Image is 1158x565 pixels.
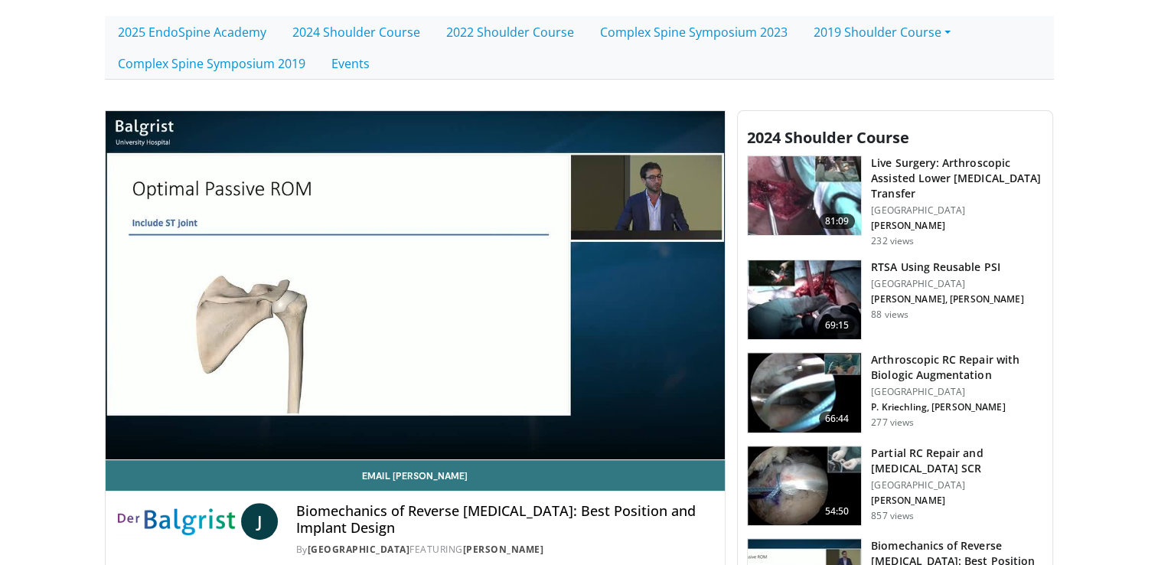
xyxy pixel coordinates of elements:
h4: Biomechanics of Reverse [MEDICAL_DATA]: Best Position and Implant Design [296,503,713,536]
div: By FEATURING [296,543,713,557]
h3: Live Surgery: Arthroscopic Assisted Lower [MEDICAL_DATA] Transfer [871,155,1043,201]
span: 2024 Shoulder Course [747,127,909,148]
a: Complex Spine Symposium 2023 [587,16,801,48]
p: [GEOGRAPHIC_DATA] [871,278,1023,290]
p: 277 views [871,416,914,429]
span: 69:15 [819,318,856,333]
img: 3dbe0442-f794-4460-b2a4-b4325f31f83a.150x105_q85_crop-smart_upscale.jpg [748,260,861,340]
p: 857 views [871,510,914,522]
a: 81:09 Live Surgery: Arthroscopic Assisted Lower [MEDICAL_DATA] Transfer [GEOGRAPHIC_DATA] [PERSON... [747,155,1043,247]
p: 232 views [871,235,914,247]
a: J [241,503,278,540]
a: 2025 EndoSpine Academy [105,16,279,48]
span: 81:09 [819,214,856,229]
a: [PERSON_NAME] [463,543,544,556]
a: 69:15 RTSA Using Reusable PSI [GEOGRAPHIC_DATA] [PERSON_NAME], [PERSON_NAME] 88 views [747,260,1043,341]
a: 2019 Shoulder Course [801,16,964,48]
p: [GEOGRAPHIC_DATA] [871,386,1043,398]
p: [PERSON_NAME] [871,220,1043,232]
img: e8dcf78f-6890-45eb-84e7-e8e34b732bef.150x105_q85_crop-smart_upscale.jpg [748,353,861,433]
a: [GEOGRAPHIC_DATA] [308,543,410,556]
a: Complex Spine Symposium 2019 [105,47,318,80]
a: 54:50 Partial RC Repair and [MEDICAL_DATA] SCR [GEOGRAPHIC_DATA] [PERSON_NAME] 857 views [747,446,1043,527]
h3: Arthroscopic RC Repair with Biologic Augmentation [871,352,1043,383]
img: 4d7b7868-6e84-49f9-b828-68eb1c40e010.150x105_q85_crop-smart_upscale.jpg [748,446,861,526]
a: 2022 Shoulder Course [433,16,587,48]
video-js: Video Player [106,111,726,461]
p: 88 views [871,309,908,321]
span: 66:44 [819,411,856,426]
p: [GEOGRAPHIC_DATA] [871,204,1043,217]
h3: Partial RC Repair and [MEDICAL_DATA] SCR [871,446,1043,476]
a: Events [318,47,383,80]
img: 15d66258-96fd-4312-91c4-3e753482f758.150x105_q85_crop-smart_upscale.jpg [748,156,861,236]
p: P. Kriechling, [PERSON_NAME] [871,401,1043,413]
p: [GEOGRAPHIC_DATA] [871,479,1043,492]
h3: RTSA Using Reusable PSI [871,260,1023,275]
a: Email [PERSON_NAME] [106,460,726,491]
p: [PERSON_NAME], [PERSON_NAME] [871,293,1023,305]
span: 54:50 [819,504,856,519]
img: Balgrist University Hospital [118,503,235,540]
p: [PERSON_NAME] [871,495,1043,507]
a: 2024 Shoulder Course [279,16,433,48]
a: 66:44 Arthroscopic RC Repair with Biologic Augmentation [GEOGRAPHIC_DATA] P. Kriechling, [PERSON_... [747,352,1043,433]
